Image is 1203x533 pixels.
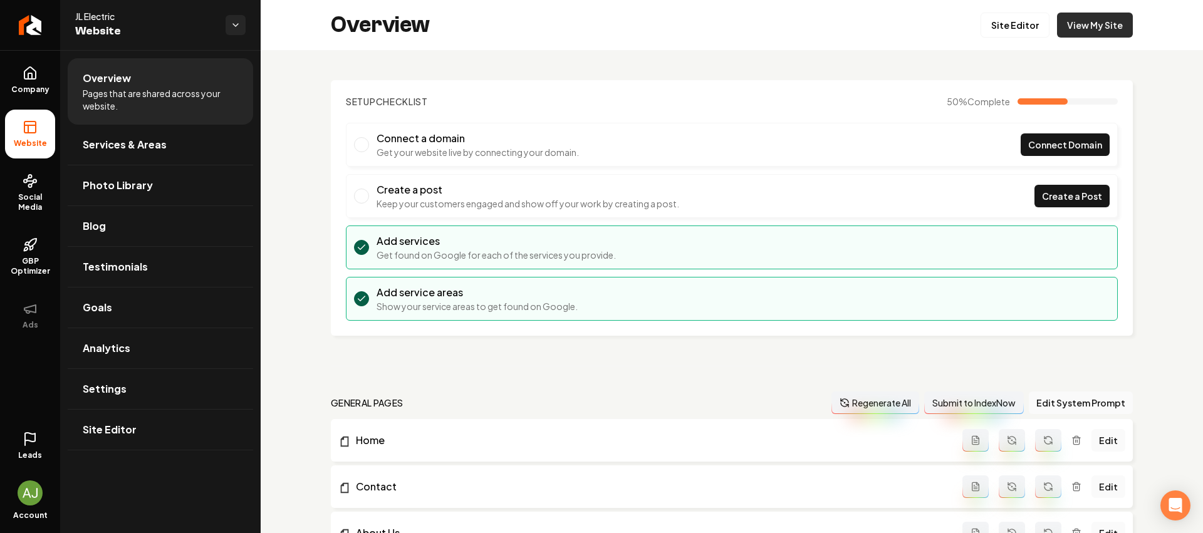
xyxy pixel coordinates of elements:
[83,219,106,234] span: Blog
[377,197,679,210] p: Keep your customers engaged and show off your work by creating a post.
[346,95,428,108] h2: Checklist
[68,206,253,246] a: Blog
[5,256,55,276] span: GBP Optimizer
[962,429,989,452] button: Add admin page prompt
[5,227,55,286] a: GBP Optimizer
[13,510,48,520] span: Account
[5,422,55,470] a: Leads
[1057,13,1133,38] a: View My Site
[68,287,253,328] a: Goals
[1160,490,1190,520] div: Open Intercom Messenger
[377,249,616,261] p: Get found on Google for each of the services you provide.
[83,178,153,193] span: Photo Library
[331,396,404,409] h2: general pages
[967,96,1010,107] span: Complete
[18,475,43,505] button: Open user button
[962,475,989,498] button: Add admin page prompt
[924,391,1024,414] button: Submit to IndexNow
[68,410,253,450] a: Site Editor
[83,87,238,112] span: Pages that are shared across your website.
[83,300,112,315] span: Goals
[68,328,253,368] a: Analytics
[5,192,55,212] span: Social Media
[981,13,1049,38] a: Site Editor
[18,480,43,505] img: AJ Nimeh
[346,96,376,107] span: Setup
[1028,138,1102,152] span: Connect Domain
[5,291,55,340] button: Ads
[338,433,962,448] a: Home
[68,165,253,205] a: Photo Library
[377,234,616,249] h3: Add services
[6,85,55,95] span: Company
[947,95,1010,108] span: 50 %
[18,320,43,330] span: Ads
[83,259,148,274] span: Testimonials
[1021,133,1110,156] a: Connect Domain
[68,247,253,287] a: Testimonials
[377,131,579,146] h3: Connect a domain
[1034,185,1110,207] a: Create a Post
[338,479,962,494] a: Contact
[1091,429,1125,452] a: Edit
[377,182,679,197] h3: Create a post
[9,138,52,148] span: Website
[83,341,130,356] span: Analytics
[68,125,253,165] a: Services & Areas
[377,285,578,300] h3: Add service areas
[5,163,55,222] a: Social Media
[18,450,42,460] span: Leads
[377,146,579,158] p: Get your website live by connecting your domain.
[831,391,919,414] button: Regenerate All
[83,71,131,86] span: Overview
[1029,391,1133,414] button: Edit System Prompt
[331,13,430,38] h2: Overview
[377,300,578,313] p: Show your service areas to get found on Google.
[83,422,137,437] span: Site Editor
[83,381,127,396] span: Settings
[1091,475,1125,498] a: Edit
[1042,190,1102,203] span: Create a Post
[19,15,42,35] img: Rebolt Logo
[68,369,253,409] a: Settings
[75,10,216,23] span: JL Electric
[75,23,216,40] span: Website
[5,56,55,105] a: Company
[83,137,167,152] span: Services & Areas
